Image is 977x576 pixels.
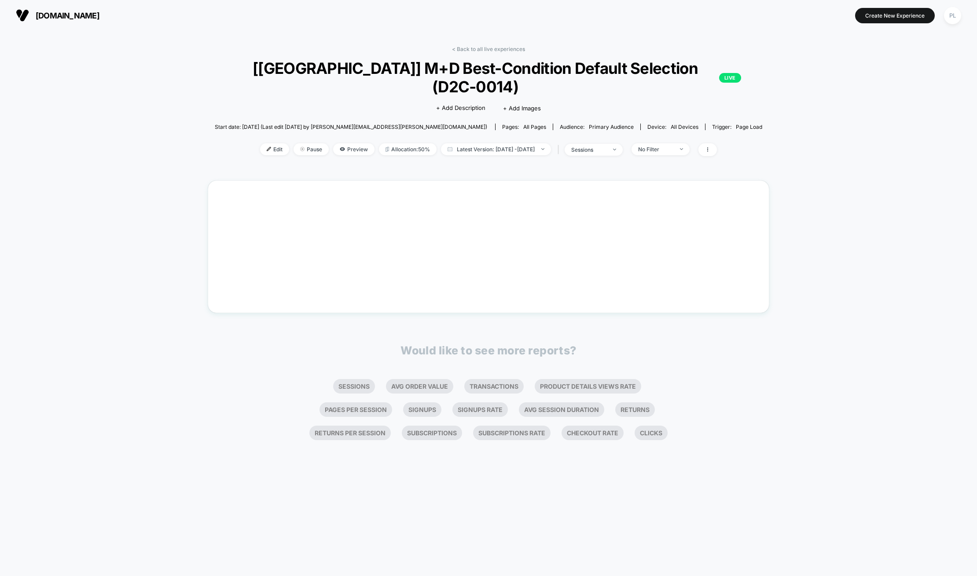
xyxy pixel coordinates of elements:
[503,105,541,112] span: + Add Images
[386,147,389,152] img: rebalance
[16,9,29,22] img: Visually logo
[333,143,375,155] span: Preview
[523,124,546,130] span: all pages
[736,124,762,130] span: Page Load
[560,124,634,130] div: Audience:
[320,402,392,417] li: Pages Per Session
[441,143,551,155] span: Latest Version: [DATE] - [DATE]
[613,149,616,150] img: end
[402,426,462,440] li: Subscriptions
[300,147,305,151] img: end
[452,402,508,417] li: Signups Rate
[640,124,705,130] span: Device:
[386,379,453,394] li: Avg Order Value
[635,426,668,440] li: Clicks
[464,379,524,394] li: Transactions
[309,426,391,440] li: Returns Per Session
[571,146,606,153] div: sessions
[671,124,698,130] span: all devices
[638,146,673,153] div: No Filter
[294,143,329,155] span: Pause
[712,124,762,130] div: Trigger:
[615,402,655,417] li: Returns
[236,59,741,96] span: [[GEOGRAPHIC_DATA]] M+D Best-Condition Default Selection (D2C-0014)
[36,11,99,20] span: [DOMAIN_NAME]
[535,379,641,394] li: Product Details Views Rate
[519,402,604,417] li: Avg Session Duration
[267,147,271,151] img: edit
[589,124,634,130] span: Primary Audience
[502,124,546,130] div: Pages:
[452,46,525,52] a: < Back to all live experiences
[13,8,102,22] button: [DOMAIN_NAME]
[400,344,577,357] p: Would like to see more reports?
[403,402,441,417] li: Signups
[215,124,487,130] span: Start date: [DATE] (Last edit [DATE] by [PERSON_NAME][EMAIL_ADDRESS][PERSON_NAME][DOMAIN_NAME])
[436,104,485,113] span: + Add Description
[541,148,544,150] img: end
[941,7,964,25] button: PL
[379,143,437,155] span: Allocation: 50%
[448,147,452,151] img: calendar
[680,148,683,150] img: end
[719,73,741,83] p: LIVE
[562,426,624,440] li: Checkout Rate
[333,379,375,394] li: Sessions
[944,7,961,24] div: PL
[855,8,935,23] button: Create New Experience
[473,426,551,440] li: Subscriptions Rate
[260,143,289,155] span: Edit
[555,143,565,156] span: |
